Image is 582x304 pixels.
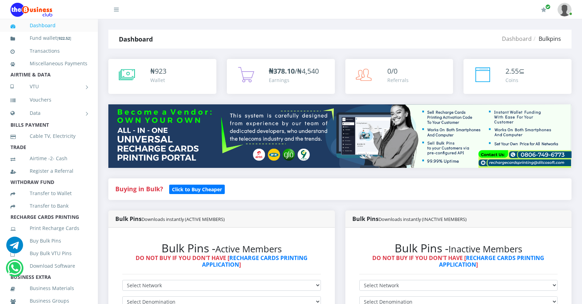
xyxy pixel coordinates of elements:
[119,35,153,43] strong: Dashboard
[379,216,467,222] small: Downloads instantly (INACTIVE MEMBERS)
[387,66,397,76] span: 0/0
[10,163,87,179] a: Register a Referral
[269,66,319,76] span: /₦4,540
[108,104,572,168] img: multitenant_rcp.png
[58,36,70,41] b: 922.52
[202,254,308,268] a: RECHARGE CARDS PRINTING APPLICATION
[269,76,319,84] div: Earnings
[6,242,23,253] a: Chat for support
[545,4,551,9] span: Renew/Upgrade Subscription
[10,220,87,236] a: Print Recharge Cards
[448,243,522,255] small: Inactive Members
[505,76,525,84] div: Coins
[57,36,71,41] small: [ ]
[108,59,216,94] a: ₦923 Wallet
[10,280,87,296] a: Business Materials
[10,233,87,249] a: Buy Bulk Pins
[172,186,222,193] b: Click to Buy Cheaper
[115,185,163,193] strong: Buying in Bulk?
[10,3,52,17] img: Logo
[439,254,545,268] a: RECHARGE CARDS PRINTING APPLICATION
[387,76,409,84] div: Referrals
[115,215,225,223] strong: Bulk Pins
[150,66,166,76] div: ₦
[502,35,532,43] a: Dashboard
[10,185,87,201] a: Transfer to Wallet
[345,59,453,94] a: 0/0 Referrals
[352,215,467,223] strong: Bulk Pins
[155,66,166,76] span: 923
[215,243,282,255] small: Active Members
[136,254,308,268] strong: DO NOT BUY IF YOU DON'T HAVE [ ]
[532,35,561,43] li: Bulkpins
[10,92,87,108] a: Vouchers
[558,3,572,16] img: User
[359,242,558,255] h2: Bulk Pins -
[10,150,87,166] a: Airtime -2- Cash
[10,198,87,214] a: Transfer to Bank
[10,43,87,59] a: Transactions
[10,30,87,46] a: Fund wallet[922.52]
[227,59,335,94] a: ₦378.10/₦4,540 Earnings
[7,265,22,276] a: Chat for support
[372,254,544,268] strong: DO NOT BUY IF YOU DON'T HAVE [ ]
[10,78,87,95] a: VTU
[541,7,546,13] i: Renew/Upgrade Subscription
[269,66,295,76] b: ₦378.10
[10,258,87,274] a: Download Software
[150,76,166,84] div: Wallet
[505,66,525,76] div: ⊆
[122,242,321,255] h2: Bulk Pins -
[169,185,225,193] a: Click to Buy Cheaper
[10,104,87,122] a: Data
[142,216,225,222] small: Downloads instantly (ACTIVE MEMBERS)
[505,66,519,76] span: 2.55
[10,55,87,72] a: Miscellaneous Payments
[10,245,87,261] a: Buy Bulk VTU Pins
[10,17,87,34] a: Dashboard
[10,128,87,144] a: Cable TV, Electricity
